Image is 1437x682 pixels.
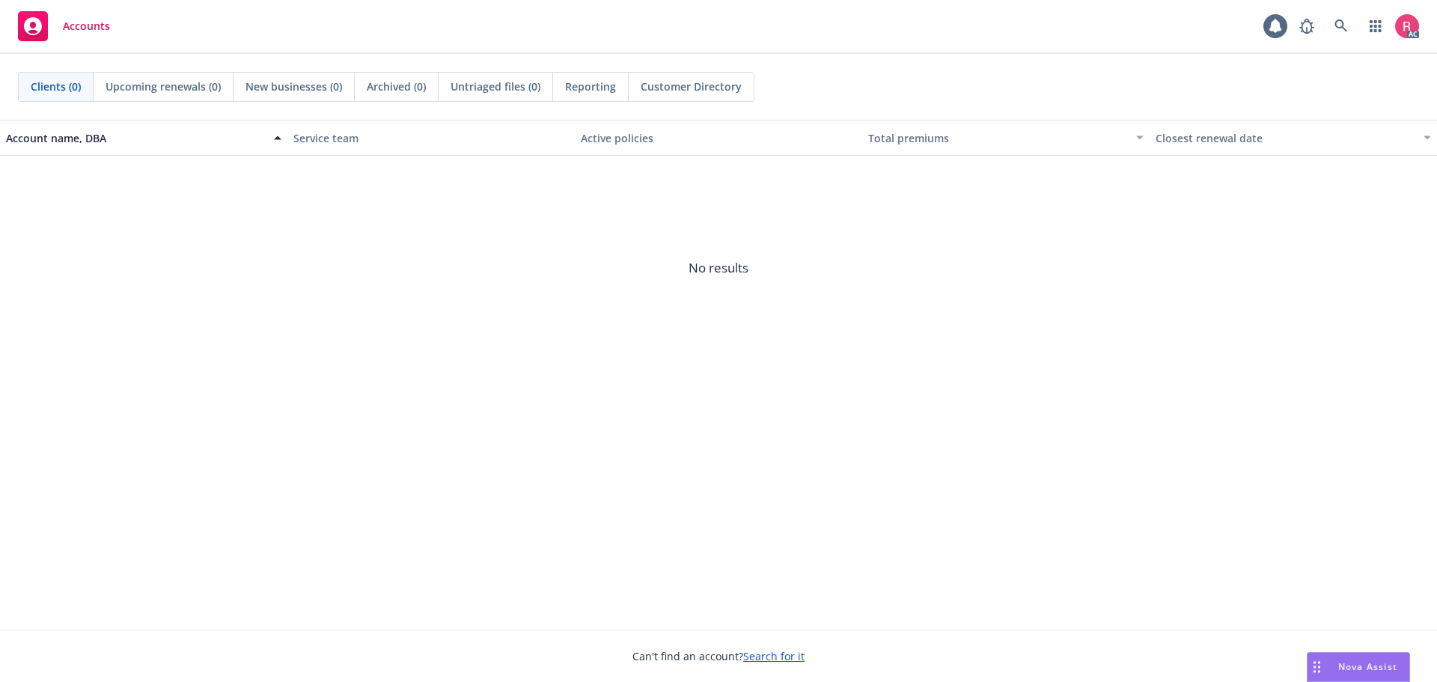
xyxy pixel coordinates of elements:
div: Closest renewal date [1156,130,1415,146]
a: Accounts [12,5,116,47]
a: Search for it [743,649,805,663]
a: Search [1326,11,1356,41]
span: Reporting [565,79,616,94]
button: Active policies [575,120,862,156]
a: Switch app [1361,11,1391,41]
span: Accounts [63,20,110,32]
button: Total premiums [862,120,1150,156]
span: Customer Directory [641,79,742,94]
a: Report a Bug [1292,11,1322,41]
button: Service team [287,120,575,156]
span: New businesses (0) [245,79,342,94]
div: Service team [293,130,569,146]
button: Closest renewal date [1150,120,1437,156]
span: Nova Assist [1338,660,1397,673]
div: Account name, DBA [6,130,265,146]
img: photo [1395,14,1419,38]
span: Can't find an account? [632,648,805,664]
span: Clients (0) [31,79,81,94]
div: Active policies [581,130,856,146]
span: Upcoming renewals (0) [106,79,221,94]
span: Archived (0) [367,79,426,94]
span: Untriaged files (0) [451,79,540,94]
div: Drag to move [1308,653,1326,681]
button: Nova Assist [1307,652,1410,682]
div: Total premiums [868,130,1127,146]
